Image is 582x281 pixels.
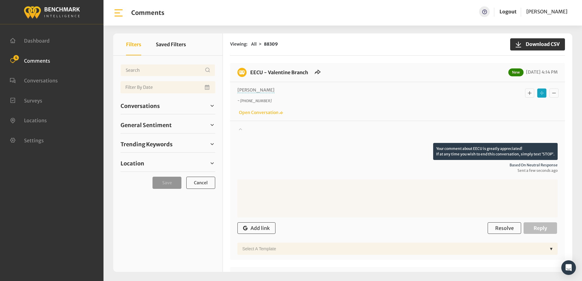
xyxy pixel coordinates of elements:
[237,168,558,173] span: Sent a few seconds ago
[495,225,514,231] span: Resolve
[121,140,173,148] span: Trending Keywords
[10,137,44,143] a: Settings
[156,33,186,55] button: Saved Filters
[510,38,565,50] button: Download CSV
[121,81,215,93] input: Date range input field
[237,222,275,234] button: Add link
[121,64,215,76] input: Username
[500,9,517,15] a: Logout
[10,57,50,63] a: Comments 4
[237,68,247,77] img: benchmark
[121,159,144,168] span: Location
[433,143,558,160] p: Your comment about EECU is greatly appreciated! If at any time you wish to end this conversation,...
[121,102,160,110] span: Conversations
[121,120,215,130] a: General Sentiment
[508,68,524,76] span: New
[500,6,517,17] a: Logout
[526,6,567,17] a: [PERSON_NAME]
[230,41,247,47] span: Viewing:
[488,222,521,234] button: Resolve
[186,177,215,189] button: Cancel
[131,9,164,16] h1: Comments
[10,117,47,123] a: Locations
[526,9,567,15] span: [PERSON_NAME]
[237,162,558,168] span: Based on neutral response
[524,87,560,99] div: Basic example
[10,97,42,103] a: Surveys
[113,8,124,18] img: bar
[237,87,275,93] span: [PERSON_NAME]
[13,55,19,61] span: 4
[524,69,558,75] span: [DATE] 4:14 PM
[247,272,325,281] h6: EECU - Clinton Way
[237,99,272,103] i: ~ [PHONE_NUMBER]
[121,159,215,168] a: Location
[24,137,44,143] span: Settings
[547,243,556,255] div: ▼
[121,101,215,110] a: Conversations
[264,41,278,47] strong: 88309
[204,81,212,93] button: Open Calendar
[24,38,50,44] span: Dashboard
[121,121,172,129] span: General Sentiment
[23,5,80,19] img: benchmark
[237,110,283,115] a: Open Conversation
[522,40,560,48] span: Download CSV
[10,77,58,83] a: Conversations
[24,78,58,84] span: Conversations
[239,243,547,255] div: Select a Template
[250,69,308,75] a: EECU - Valentine Branch
[561,260,576,275] div: Open Intercom Messenger
[247,68,312,77] h6: EECU - Valentine Branch
[251,41,257,47] span: All
[24,57,50,64] span: Comments
[126,33,141,55] button: Filters
[10,37,50,43] a: Dashboard
[24,97,42,103] span: Surveys
[121,140,215,149] a: Trending Keywords
[24,117,47,123] span: Locations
